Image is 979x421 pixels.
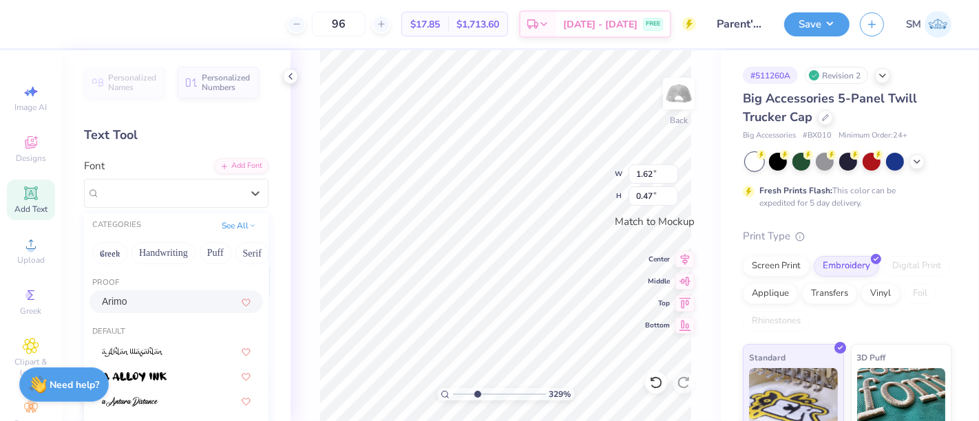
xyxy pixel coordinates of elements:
div: Add Font [214,158,269,174]
span: Minimum Order: 24 + [839,130,907,142]
span: Designs [16,153,46,164]
img: a Ahlan Wasahlan [102,347,163,357]
div: CATEGORIES [92,219,141,231]
span: Greek [21,305,42,316]
span: Arimo [102,294,127,309]
div: Rhinestones [743,311,810,332]
span: Personalized Names [108,73,157,92]
img: Back [665,80,693,107]
span: 329 % [549,388,571,400]
span: $1,713.60 [456,17,499,32]
img: a Antara Distance [102,397,158,407]
a: SM [906,11,951,38]
button: Handwriting [131,242,196,264]
span: Upload [17,255,45,266]
div: Back [670,114,688,127]
div: Default [84,326,269,338]
div: Proof [84,277,269,289]
img: a Alloy Ink [102,372,167,382]
button: Serif [235,242,269,264]
strong: Fresh Prints Flash: [759,185,832,196]
button: Puff [200,242,231,264]
span: $17.85 [410,17,440,32]
div: This color can be expedited for 5 day delivery. [759,184,929,209]
span: Personalized Numbers [202,73,251,92]
button: See All [218,219,260,233]
div: # 511260A [743,67,798,84]
div: Screen Print [743,256,810,277]
span: Image AI [15,102,48,113]
span: Big Accessories [743,130,796,142]
strong: Need help? [50,378,100,391]
input: – – [312,12,366,36]
span: Standard [749,350,786,365]
div: Foil [904,283,936,304]
span: Bottom [645,321,670,330]
span: Middle [645,277,670,286]
div: Text Tool [84,126,269,144]
div: Revision 2 [805,67,868,84]
span: Add Text [14,204,48,215]
img: Shruthi Mohan [925,11,951,38]
button: Greek [92,242,127,264]
span: FREE [646,19,660,29]
div: Print Type [743,228,951,244]
span: Center [645,255,670,264]
label: Font [84,158,105,174]
div: Applique [743,283,798,304]
div: Digital Print [883,256,950,277]
span: Clipart & logos [7,356,55,378]
span: [DATE] - [DATE] [563,17,638,32]
button: Save [784,12,850,36]
input: Untitled Design [706,10,774,38]
span: Top [645,299,670,308]
span: # BX010 [803,130,832,142]
div: Vinyl [861,283,900,304]
span: SM [906,17,921,32]
span: Big Accessories 5-Panel Twill Trucker Cap [743,90,917,125]
div: Embroidery [814,256,879,277]
span: 3D Puff [857,350,886,365]
div: Transfers [802,283,857,304]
